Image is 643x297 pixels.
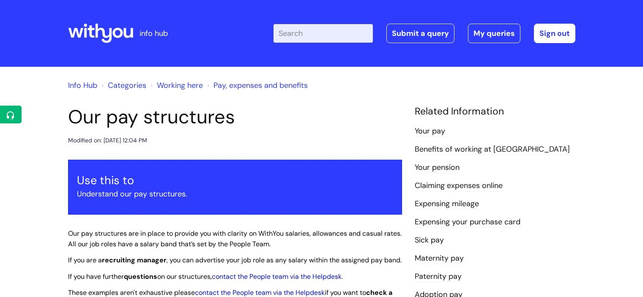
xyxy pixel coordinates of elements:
a: Sign out [534,24,575,43]
li: Working here [148,79,203,92]
a: Expensing mileage [415,199,479,210]
div: | - [274,24,575,43]
a: My queries [468,24,520,43]
input: Search [274,24,373,43]
a: Working here [157,80,203,90]
span: If you have further on our structures, . [68,272,343,281]
li: Solution home [99,79,146,92]
a: Sick pay [415,235,444,246]
a: Submit a query [386,24,454,43]
h4: Related Information [415,106,575,117]
p: info hub [140,27,168,40]
strong: questions [124,272,157,281]
a: Your pay [415,126,445,137]
span: If you are a , you can advertise your job role as any salary within the assigned pay band. [68,256,402,264]
h1: Our pay structures [68,106,402,128]
a: Paternity pay [415,271,462,282]
a: Info Hub [68,80,97,90]
span: Our pay structures are in place to provide you with clarity on WithYou salaries, allowances and c... [68,229,402,248]
a: contact the People team via the Helpdesk [195,288,325,297]
p: Understand our pay structures. [77,187,393,201]
a: Benefits of working at [GEOGRAPHIC_DATA] [415,144,570,155]
a: Expensing your purchase card [415,217,520,228]
a: Your pension [415,162,460,173]
li: Pay, expenses and benefits [205,79,308,92]
a: Categories [108,80,146,90]
a: Maternity pay [415,253,464,264]
a: contact the People team via the Helpdesk [212,272,342,281]
strong: recruiting manager [102,256,167,264]
h3: Use this to [77,174,393,187]
a: Pay, expenses and benefits [213,80,308,90]
a: Claiming expenses online [415,180,503,191]
div: Modified on: [DATE] 12:04 PM [68,135,147,146]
